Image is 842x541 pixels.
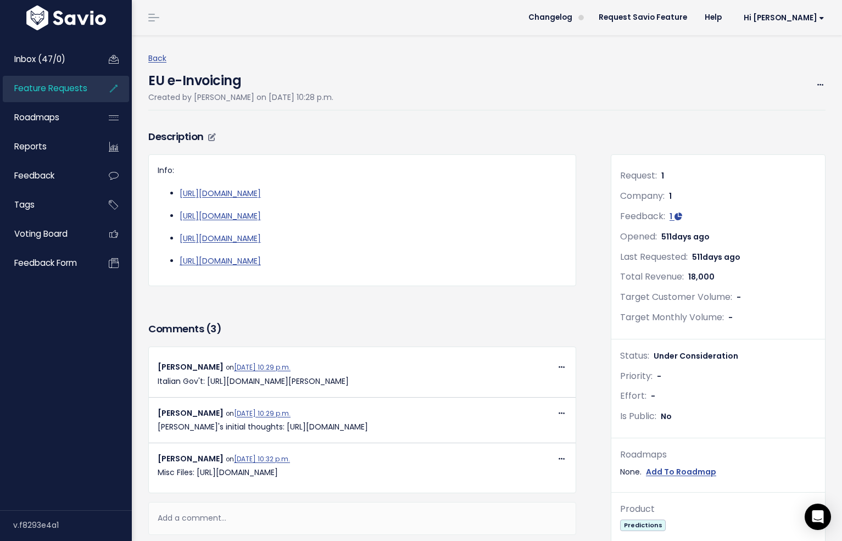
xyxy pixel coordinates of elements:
a: Feedback form [3,250,91,276]
span: days ago [672,231,710,242]
a: Reports [3,134,91,159]
a: Roadmaps [3,105,91,130]
span: Status: [620,349,649,362]
span: Tags [14,199,35,210]
a: Request Savio Feature [590,9,696,26]
span: Total Revenue: [620,270,684,283]
span: Under Consideration [654,350,738,361]
span: - [657,371,661,382]
span: 1 [661,170,664,181]
div: Roadmaps [620,447,816,463]
span: - [651,391,655,401]
h4: EU e-Invoicing [148,65,333,91]
span: Changelog [528,14,572,21]
a: [URL][DOMAIN_NAME] [180,210,261,221]
img: logo-white.9d6f32f41409.svg [24,5,109,30]
span: Feedback: [620,210,665,222]
span: [PERSON_NAME] [158,453,224,464]
span: Effort: [620,389,646,402]
h3: Comments ( ) [148,321,576,337]
a: Voting Board [3,221,91,247]
span: [PERSON_NAME] [158,408,224,419]
span: Feedback form [14,257,77,269]
a: [DATE] 10:32 p.m. [234,455,290,464]
span: Request: [620,169,657,182]
a: Feature Requests [3,76,91,101]
span: Last Requested: [620,250,688,263]
p: [PERSON_NAME]'s initial thoughts: [URL][DOMAIN_NAME] [158,420,567,434]
span: Reports [14,141,47,152]
a: 1 [670,211,682,222]
div: v.f8293e4a1 [13,511,132,539]
span: 511 [661,231,710,242]
span: No [661,411,672,422]
span: days ago [702,252,740,263]
span: Created by [PERSON_NAME] on [DATE] 10:28 p.m. [148,92,333,103]
span: Priority: [620,370,653,382]
a: [URL][DOMAIN_NAME] [180,233,261,244]
a: Feedback [3,163,91,188]
span: Predictions [620,520,666,531]
span: - [737,292,741,303]
span: 1 [670,211,672,222]
a: [URL][DOMAIN_NAME] [180,255,261,266]
a: Add To Roadmap [646,465,716,479]
span: Is Public: [620,410,656,422]
p: Italian Gov't: [URL][DOMAIN_NAME][PERSON_NAME] [158,375,567,388]
span: - [728,312,733,323]
p: Info: [158,164,567,177]
p: Misc Files: [URL][DOMAIN_NAME] [158,466,567,479]
span: Roadmaps [14,111,59,123]
span: Feedback [14,170,54,181]
span: 18,000 [688,271,715,282]
div: Product [620,501,816,517]
span: on [226,455,290,464]
span: Voting Board [14,228,68,239]
span: 511 [692,252,740,263]
a: [DATE] 10:29 p.m. [234,363,291,372]
span: [PERSON_NAME] [158,361,224,372]
a: Tags [3,192,91,217]
span: on [226,409,291,418]
h3: Description [148,129,576,144]
span: Hi [PERSON_NAME] [744,14,824,22]
span: Target Customer Volume: [620,291,732,303]
span: Inbox (47/0) [14,53,65,65]
a: Hi [PERSON_NAME] [731,9,833,26]
div: None. [620,465,816,479]
span: on [226,363,291,372]
a: [URL][DOMAIN_NAME] [180,188,261,199]
div: Add a comment... [148,502,576,534]
a: Help [696,9,731,26]
a: [DATE] 10:29 p.m. [234,409,291,418]
a: Inbox (47/0) [3,47,91,72]
div: Open Intercom Messenger [805,504,831,530]
span: 3 [210,322,216,336]
span: Opened: [620,230,657,243]
a: Back [148,53,166,64]
span: 1 [669,191,672,202]
span: Company: [620,189,665,202]
span: Feature Requests [14,82,87,94]
span: Target Monthly Volume: [620,311,724,324]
